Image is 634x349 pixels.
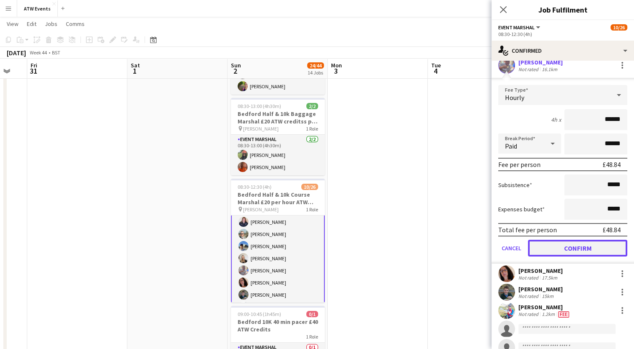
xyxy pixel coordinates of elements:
[498,181,532,189] label: Subsistence
[518,285,563,293] div: [PERSON_NAME]
[551,116,561,123] div: 4h x
[330,66,342,76] span: 3
[31,62,37,69] span: Fri
[540,293,555,299] div: 15km
[431,62,441,69] span: Tue
[238,311,281,317] span: 09:00-10:45 (1h45m)
[129,66,140,76] span: 1
[243,206,279,213] span: [PERSON_NAME]
[331,62,342,69] span: Mon
[498,205,545,213] label: Expenses budget
[23,18,40,29] a: Edit
[540,66,559,72] div: 16.1km
[498,160,541,169] div: Fee per person
[430,66,441,76] span: 4
[28,49,49,56] span: Week 44
[238,103,281,109] span: 08:30-13:00 (4h30m)
[498,24,541,31] button: Event Marshal
[306,311,318,317] span: 0/1
[518,59,563,66] div: [PERSON_NAME]
[518,293,540,299] div: Not rated
[498,226,557,234] div: Total fee per person
[556,311,571,318] div: Crew has different fees then in role
[231,62,241,69] span: Sun
[505,93,524,102] span: Hourly
[301,184,318,190] span: 10/26
[7,49,26,57] div: [DATE]
[603,226,621,234] div: £48.84
[518,303,571,311] div: [PERSON_NAME]
[518,275,540,281] div: Not rated
[231,318,325,333] h3: Bedford 10K 40 min pacer £40 ATW Credits
[230,66,241,76] span: 2
[62,18,88,29] a: Comms
[558,311,569,318] span: Fee
[3,18,22,29] a: View
[306,206,318,213] span: 1 Role
[540,275,559,281] div: 17.5km
[231,135,325,175] app-card-role: Event Marshal2/208:30-13:00 (4h30m)[PERSON_NAME][PERSON_NAME]
[238,184,272,190] span: 08:30-12:30 (4h)
[45,20,57,28] span: Jobs
[492,4,634,15] h3: Job Fulfilment
[52,49,60,56] div: BST
[611,24,627,31] span: 10/26
[27,20,36,28] span: Edit
[231,110,325,125] h3: Bedford Half & 10k Baggage Marshal £20 ATW creditss per hour
[308,69,323,76] div: 14 Jobs
[528,240,627,257] button: Confirm
[307,62,324,69] span: 24/44
[498,240,525,257] button: Cancel
[29,66,37,76] span: 31
[231,191,325,206] h3: Bedford Half & 10k Course Marshal £20 per hour ATW credits
[498,24,535,31] span: Event Marshal
[306,103,318,109] span: 2/2
[540,311,556,318] div: 1.2km
[7,20,18,28] span: View
[17,0,58,17] button: ATW Events
[66,20,85,28] span: Comms
[518,267,563,275] div: [PERSON_NAME]
[131,62,140,69] span: Sat
[498,31,627,37] div: 08:30-12:30 (4h)
[243,126,279,132] span: [PERSON_NAME]
[603,160,621,169] div: £48.84
[518,311,540,318] div: Not rated
[231,179,325,303] app-job-card: 08:30-12:30 (4h)10/26Bedford Half & 10k Course Marshal £20 per hour ATW credits [PERSON_NAME]1 Ro...
[41,18,61,29] a: Jobs
[518,66,540,72] div: Not rated
[492,41,634,61] div: Confirmed
[505,142,517,150] span: Paid
[306,126,318,132] span: 1 Role
[306,334,318,340] span: 1 Role
[231,98,325,175] app-job-card: 08:30-13:00 (4h30m)2/2Bedford Half & 10k Baggage Marshal £20 ATW creditss per hour [PERSON_NAME]1...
